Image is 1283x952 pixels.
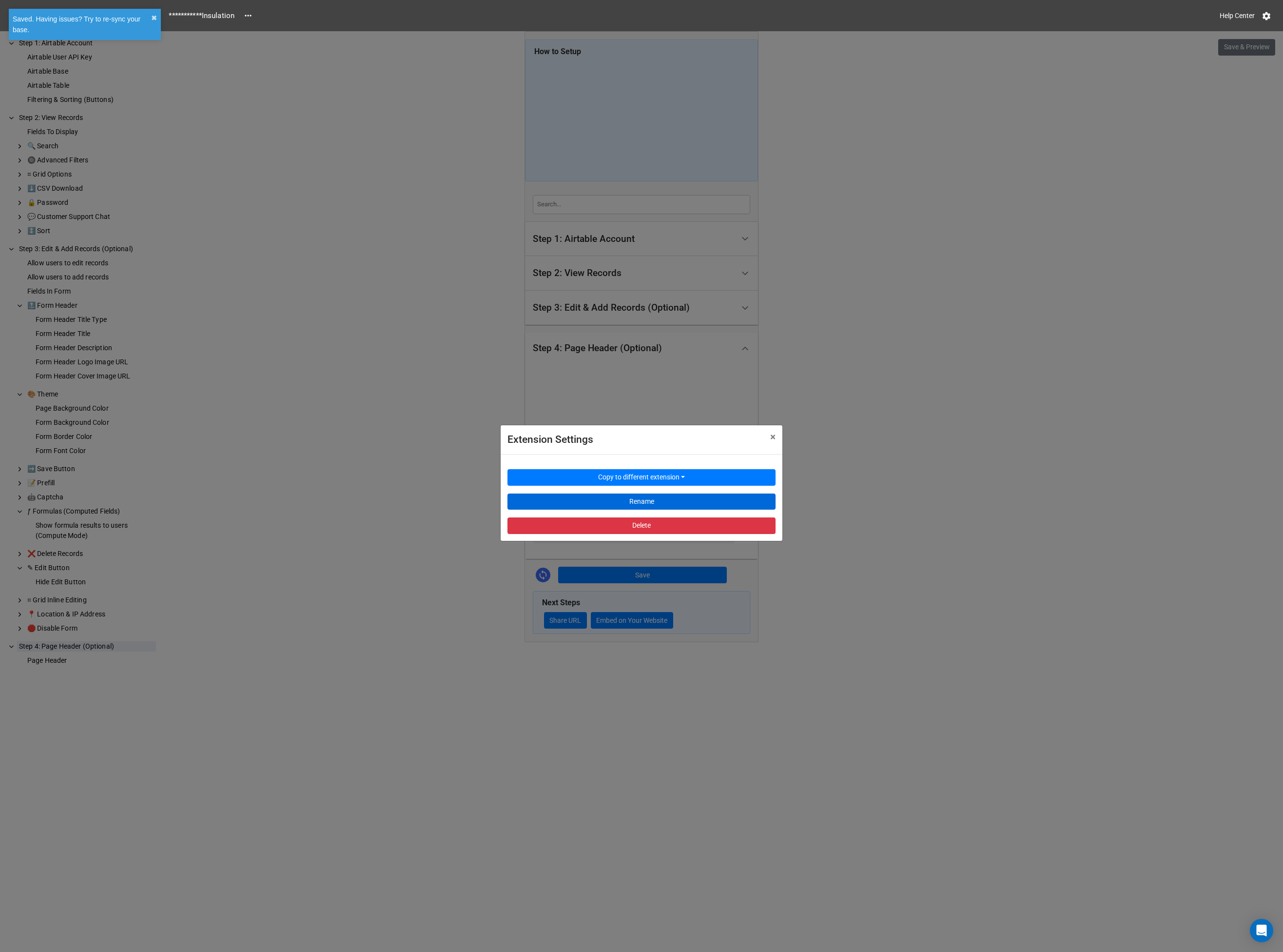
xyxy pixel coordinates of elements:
div: Open Intercom Messenger [1250,919,1273,942]
button: Rename [507,494,776,510]
button: close [151,13,157,23]
a: Help Center [1213,7,1262,24]
button: Delete [507,517,776,534]
div: Extension Settings [507,432,749,448]
span: × [770,431,776,443]
button: Copy to different extension [507,469,776,486]
div: Saved. Having issues? Try to re-sync your base. [13,14,151,35]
